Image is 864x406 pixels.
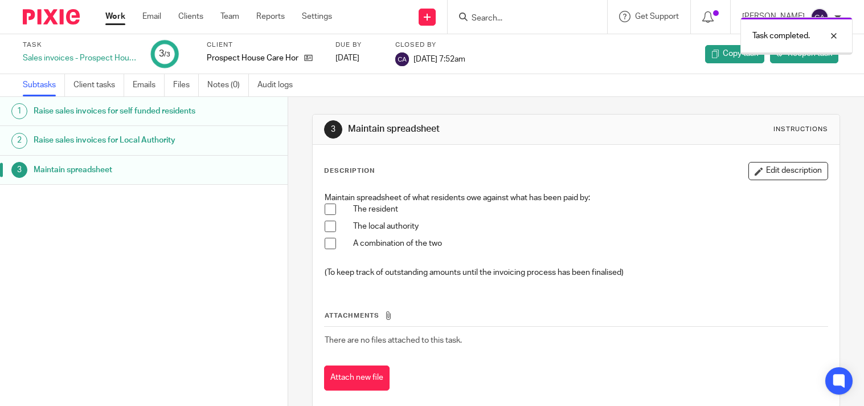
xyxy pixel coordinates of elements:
[335,40,381,50] label: Due by
[325,192,828,204] p: Maintain spreadsheet of what residents owe against what has been paid by:
[395,40,465,50] label: Closed by
[773,125,828,134] div: Instructions
[23,9,80,25] img: Pixie
[11,133,27,149] div: 2
[324,366,390,391] button: Attach new file
[23,52,137,64] div: Sales invoices - Prospect House Care Home
[220,11,239,22] a: Team
[34,132,195,149] h1: Raise sales invoices for Local Authority
[105,11,125,22] a: Work
[348,123,600,135] h1: Maintain spreadsheet
[325,336,462,344] span: There are no files attached to this task.
[133,74,165,96] a: Emails
[353,238,828,249] p: A combination of the two
[178,11,203,22] a: Clients
[142,11,161,22] a: Email
[353,204,828,215] p: The resident
[413,55,465,63] span: [DATE] 7:52am
[23,40,137,50] label: Task
[257,74,301,96] a: Audit logs
[302,11,332,22] a: Settings
[325,312,379,319] span: Attachments
[159,47,170,60] div: 3
[207,40,321,50] label: Client
[395,52,409,66] img: svg%3E
[325,267,828,278] p: (To keep track of outstanding amounts until the invoicing process has been finalised)
[335,52,381,64] div: [DATE]
[34,161,195,178] h1: Maintain spreadsheet
[353,221,828,232] p: The local authority
[173,74,199,96] a: Files
[34,103,195,120] h1: Raise sales invoices for self funded residents
[207,52,298,64] p: Prospect House Care Home
[11,162,27,178] div: 3
[207,74,249,96] a: Notes (0)
[810,8,829,26] img: svg%3E
[73,74,124,96] a: Client tasks
[324,120,342,139] div: 3
[23,74,65,96] a: Subtasks
[256,11,285,22] a: Reports
[164,51,170,58] small: /3
[11,103,27,119] div: 1
[324,167,375,176] p: Description
[748,162,828,180] button: Edit description
[752,30,810,42] p: Task completed.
